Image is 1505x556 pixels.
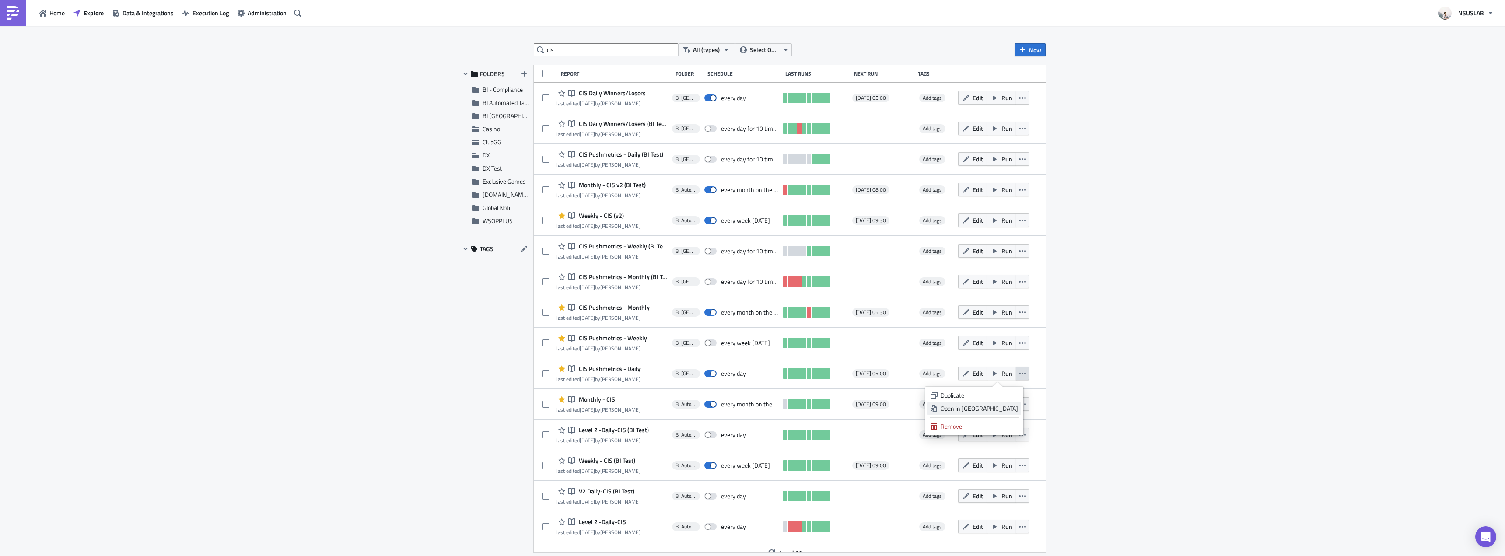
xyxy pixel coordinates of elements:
span: Execution Log [192,8,229,17]
span: Edit [973,491,983,500]
span: BI Automated Tableau Reporting [675,523,696,530]
span: CIS Pushmetrics - Weekly (BI Test) [577,242,668,250]
span: Run [1001,216,1012,225]
div: last edited by [PERSON_NAME] [556,468,640,474]
div: last edited by [PERSON_NAME] [556,406,640,413]
div: Schedule [707,70,781,77]
span: BI Toronto [675,309,696,316]
div: every day [721,94,746,102]
span: Run [1001,246,1012,255]
span: Administration [248,8,287,17]
span: Add tags [923,277,942,286]
button: All (types) [678,43,735,56]
time: 2025-07-23T13:22:40Z [580,130,595,138]
span: BI Automated Tableau Reporting [675,217,696,224]
span: Run [1001,522,1012,531]
button: NSUSLAB [1433,3,1498,23]
button: Edit [958,336,987,350]
span: [DATE] 09:30 [856,217,886,224]
span: Level 2 -Daily-CIS [577,518,626,526]
span: GGPOKER.CA Noti [483,190,541,199]
span: Add tags [923,461,942,469]
span: Add tags [919,277,945,286]
span: BI Toronto [483,111,546,120]
button: Run [987,122,1016,135]
span: FOLDERS [480,70,505,78]
span: V2 Daily-CIS (BI Test) [577,487,634,495]
div: last edited by [PERSON_NAME] [556,315,650,321]
span: Add tags [919,185,945,194]
span: CIS Pushmetrics - Daily (BI Test) [577,150,663,158]
a: Data & Integrations [108,6,178,20]
button: Edit [958,152,987,166]
span: Data & Integrations [122,8,174,17]
span: NSUSLAB [1458,8,1484,17]
span: CIS Pushmetrics - Monthly [577,304,650,311]
button: Edit [958,489,987,503]
span: Global Noti [483,203,510,212]
button: Execution Log [178,6,233,20]
span: Add tags [923,369,942,378]
span: Explore [84,8,104,17]
span: Edit [973,338,983,347]
time: 2025-04-14T16:27:30Z [580,252,595,261]
div: Remove [941,422,1018,431]
div: Open in [GEOGRAPHIC_DATA] [941,404,1018,413]
div: every day [721,492,746,500]
span: Edit [973,185,983,194]
span: TAGS [480,245,493,253]
time: 2025-04-29T17:20:21Z [580,222,595,230]
span: BI Toronto [675,125,696,132]
span: Casino [483,124,500,133]
div: last edited by [PERSON_NAME] [556,529,640,535]
time: 2025-06-03T18:39:12Z [580,191,595,199]
div: Duplicate [941,391,1018,400]
div: every month on the 2nd [721,186,779,194]
div: Folder [675,70,703,77]
span: BI Automated Tableau Reporting [675,462,696,469]
span: BI Toronto [675,278,696,285]
div: Open Intercom Messenger [1475,526,1496,547]
span: Monthly - CIS [577,395,615,403]
span: Add tags [919,522,945,531]
span: Add tags [919,492,945,500]
span: Edit [973,124,983,133]
span: Run [1001,154,1012,164]
button: Edit [958,520,987,533]
button: Select Owner [735,43,792,56]
span: Add tags [919,94,945,102]
span: Add tags [923,155,942,163]
span: Add tags [919,461,945,470]
span: Add tags [923,216,942,224]
span: CIS Pushmetrics - Monthly (BI Test) [577,273,668,281]
span: Add tags [923,339,942,347]
span: New [1029,45,1041,55]
span: Run [1001,338,1012,347]
span: Edit [973,369,983,378]
div: every week on Monday [721,217,770,224]
button: Explore [69,6,108,20]
div: last edited by [PERSON_NAME] [556,100,646,107]
span: Select Owner [750,45,779,55]
button: Home [35,6,69,20]
button: Edit [958,275,987,288]
span: Weekly - CIS (BI Test) [577,457,635,465]
span: Home [49,8,65,17]
span: Edit [973,522,983,531]
span: BI Toronto [675,156,696,163]
div: last edited by [PERSON_NAME] [556,161,663,168]
time: 2025-06-03T14:49:25Z [580,406,595,414]
div: Tags [918,70,955,77]
span: All (types) [693,45,720,55]
button: Run [987,213,1016,227]
span: CIS Pushmetrics - Weekly [577,334,647,342]
span: BI Toronto [675,94,696,101]
button: Edit [958,458,987,472]
span: Exclusive Games [483,177,526,186]
span: Add tags [919,216,945,225]
span: Edit [973,154,983,164]
div: last edited by [PERSON_NAME] [556,498,640,505]
span: Level 2 -Daily-CIS (BI Test) [577,426,649,434]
